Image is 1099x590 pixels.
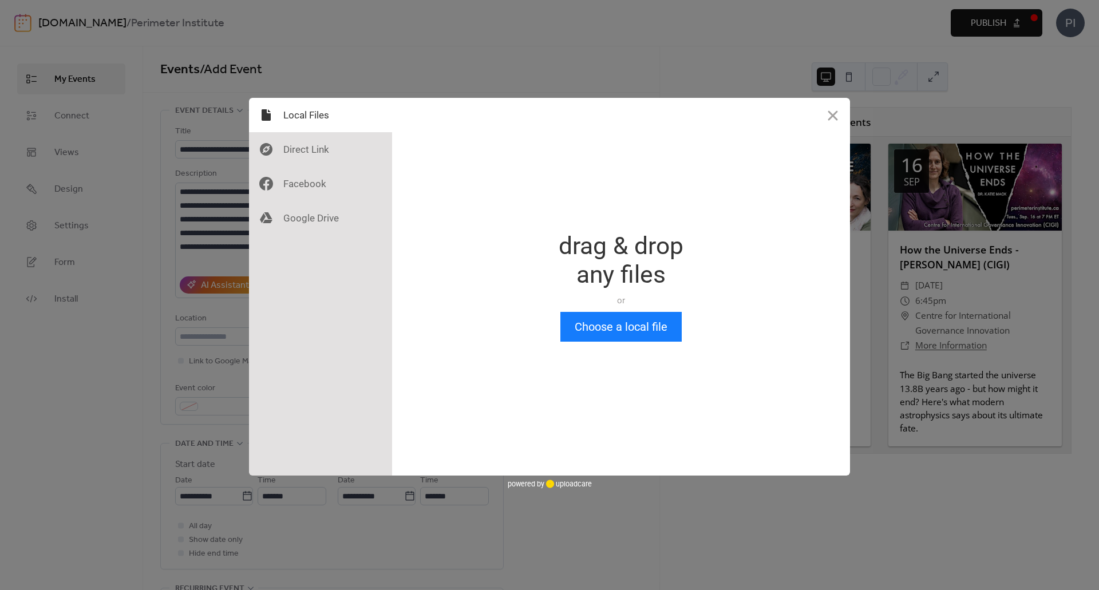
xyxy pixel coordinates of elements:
div: drag & drop any files [559,232,683,289]
button: Close [816,98,850,132]
div: Direct Link [249,132,392,167]
div: Google Drive [249,201,392,235]
button: Choose a local file [560,312,682,342]
div: powered by [508,476,592,493]
a: uploadcare [544,480,592,488]
div: Local Files [249,98,392,132]
div: or [559,295,683,306]
div: Facebook [249,167,392,201]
